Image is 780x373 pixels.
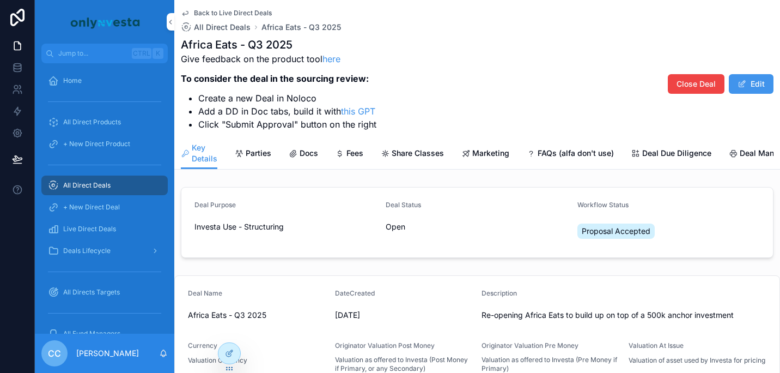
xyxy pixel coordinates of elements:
a: Docs [289,143,318,165]
span: All Direct Deals [63,181,111,190]
span: Workflow Status [577,201,629,209]
span: Back to Live Direct Deals [194,9,272,17]
li: Create a new Deal in Noloco [198,92,376,105]
span: + New Direct Deal [63,203,120,212]
span: All Direct Deals [194,22,251,33]
button: Close Deal [668,74,724,94]
span: Parties [246,148,271,159]
div: scrollable content [35,63,174,334]
span: Africa Eats - Q3 2025 [188,310,326,321]
span: Key Details [192,142,217,164]
a: All Directs Targets [41,282,168,302]
span: All Fund Managers [63,329,120,338]
span: Ctrl [132,48,151,59]
span: FAQs (alfa don't use) [538,148,614,159]
a: Deal Due Diligence [631,143,711,165]
span: Valuation as offered to Investa (Pre Money if Primary) [482,356,620,373]
span: K [154,49,162,58]
a: All Fund Managers [41,324,168,344]
span: Valuation as offered to Investa (Post Money if Primary, or any Secondary) [335,356,473,373]
a: Home [41,71,168,91]
span: Deal Name [188,289,222,297]
a: All Direct Deals [41,176,168,195]
span: Deals Lifecycle [63,246,111,255]
a: Live Direct Deals [41,219,168,239]
button: Edit [729,74,773,94]
span: Jump to... [58,49,127,58]
span: + New Direct Product [63,140,130,148]
span: Deal Status [386,201,421,209]
a: Share Classes [381,143,444,165]
span: Live Direct Deals [63,225,116,233]
a: + New Direct Deal [41,197,168,217]
span: CC [48,347,61,360]
li: Add a DD in Doc tabs, build it with [198,105,376,118]
a: FAQs (alfa don't use) [527,143,614,165]
strong: To consider the deal in the sourcing review: [181,73,369,84]
span: Deal Purpose [194,201,236,209]
span: Investa Use - Structuring [194,221,284,232]
span: Proposal Accepted [582,226,650,237]
span: Description [482,289,517,297]
a: Africa Eats - Q3 2025 [261,22,341,33]
span: Originator Valuation Post Money [335,341,435,350]
span: Close Deal [677,79,716,89]
h1: Africa Eats - Q3 2025 [181,37,376,52]
span: Currency [188,341,217,350]
span: Originator Valuation Pre Money [482,341,578,350]
a: Parties [235,143,271,165]
li: Click "Submit Approval" button on the right [198,118,376,131]
span: Valuation At Issue [629,341,684,350]
span: Home [63,76,82,85]
a: Back to Live Direct Deals [181,9,272,17]
span: Docs [300,148,318,159]
img: App logo [69,13,141,31]
span: [DATE] [335,310,473,321]
a: All Direct Products [41,112,168,132]
span: DateCreated [335,289,375,297]
a: All Direct Deals [181,22,251,33]
a: Key Details [181,138,217,170]
span: Open [386,221,405,232]
span: Re-opening Africa Eats to build up on top of a 500k anchor investment [482,310,766,321]
p: Valuation of asset used by Investa for pricing [629,356,765,365]
a: this GPT [341,106,375,117]
span: Fees [346,148,363,159]
a: Marketing [461,143,509,165]
p: [PERSON_NAME] [76,348,139,359]
span: All Direct Products [63,118,121,127]
p: Valuation Currency [188,356,247,365]
span: Share Classes [392,148,444,159]
button: Jump to...CtrlK [41,44,168,63]
span: Marketing [472,148,509,159]
a: Fees [336,143,363,165]
span: All Directs Targets [63,288,120,297]
span: Deal Due Diligence [642,148,711,159]
a: Deals Lifecycle [41,241,168,261]
a: here [322,53,340,64]
a: + New Direct Product [41,134,168,154]
p: Give feedback on the product tool [181,52,376,65]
